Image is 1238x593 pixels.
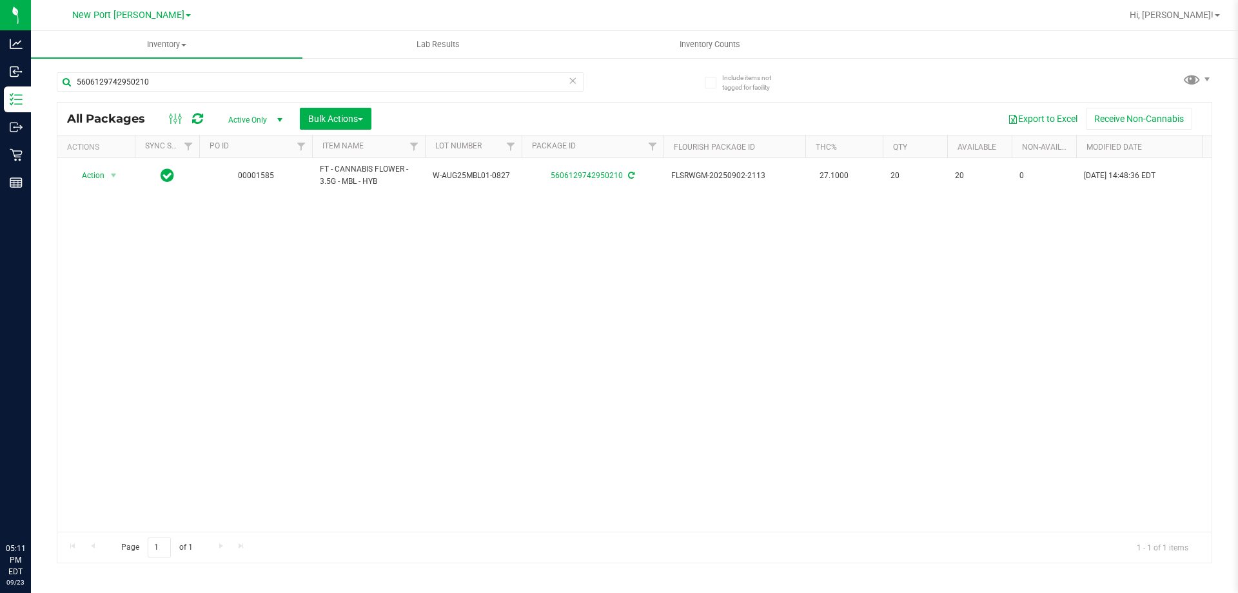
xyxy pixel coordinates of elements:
inline-svg: Analytics [10,37,23,50]
span: Bulk Actions [308,114,363,124]
span: 20 [955,170,1004,182]
span: Lab Results [399,39,477,50]
inline-svg: Reports [10,176,23,189]
span: Inventory [31,39,302,50]
a: Lot Number [435,141,482,150]
a: Package ID [532,141,576,150]
span: 20 [890,170,939,182]
iframe: Resource center [13,490,52,528]
span: W-AUG25MBL01-0827 [433,170,514,182]
span: 27.1000 [813,166,855,185]
a: 00001585 [238,171,274,180]
span: select [106,166,122,185]
a: Modified Date [1086,143,1142,152]
inline-svg: Retail [10,148,23,161]
a: Sync Status [145,141,195,150]
a: Filter [291,136,312,157]
span: Hi, [PERSON_NAME]! [1130,10,1213,20]
span: Sync from Compliance System [626,171,634,180]
a: Qty [893,143,907,152]
span: FLSRWGM-20250902-2113 [671,170,798,182]
a: Lab Results [302,31,574,58]
span: Clear [568,72,577,89]
div: Actions [67,143,130,152]
a: Filter [178,136,199,157]
span: Inventory Counts [662,39,758,50]
button: Receive Non-Cannabis [1086,108,1192,130]
a: Available [958,143,996,152]
a: PO ID [210,141,229,150]
a: Non-Available [1022,143,1079,152]
span: Include items not tagged for facility [722,73,787,92]
inline-svg: Outbound [10,121,23,134]
span: [DATE] 14:48:36 EDT [1084,170,1155,182]
a: THC% [816,143,837,152]
span: Page of 1 [110,538,203,558]
a: 5606129742950210 [551,171,623,180]
a: Item Name [322,141,364,150]
input: Search Package ID, Item Name, SKU, Lot or Part Number... [57,72,584,92]
span: New Port [PERSON_NAME] [72,10,184,21]
inline-svg: Inbound [10,65,23,78]
p: 05:11 PM EDT [6,543,25,578]
span: 1 - 1 of 1 items [1126,538,1199,557]
a: Filter [642,136,663,157]
span: 0 [1019,170,1068,182]
a: Flourish Package ID [674,143,755,152]
a: Filter [404,136,425,157]
input: 1 [148,538,171,558]
button: Export to Excel [999,108,1086,130]
a: Inventory [31,31,302,58]
button: Bulk Actions [300,108,371,130]
span: FT - CANNABIS FLOWER - 3.5G - MBL - HYB [320,163,417,188]
a: Filter [500,136,522,157]
inline-svg: Inventory [10,93,23,106]
span: In Sync [161,166,174,185]
span: All Packages [67,112,158,126]
span: Action [70,166,105,185]
a: Inventory Counts [574,31,845,58]
p: 09/23 [6,578,25,587]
